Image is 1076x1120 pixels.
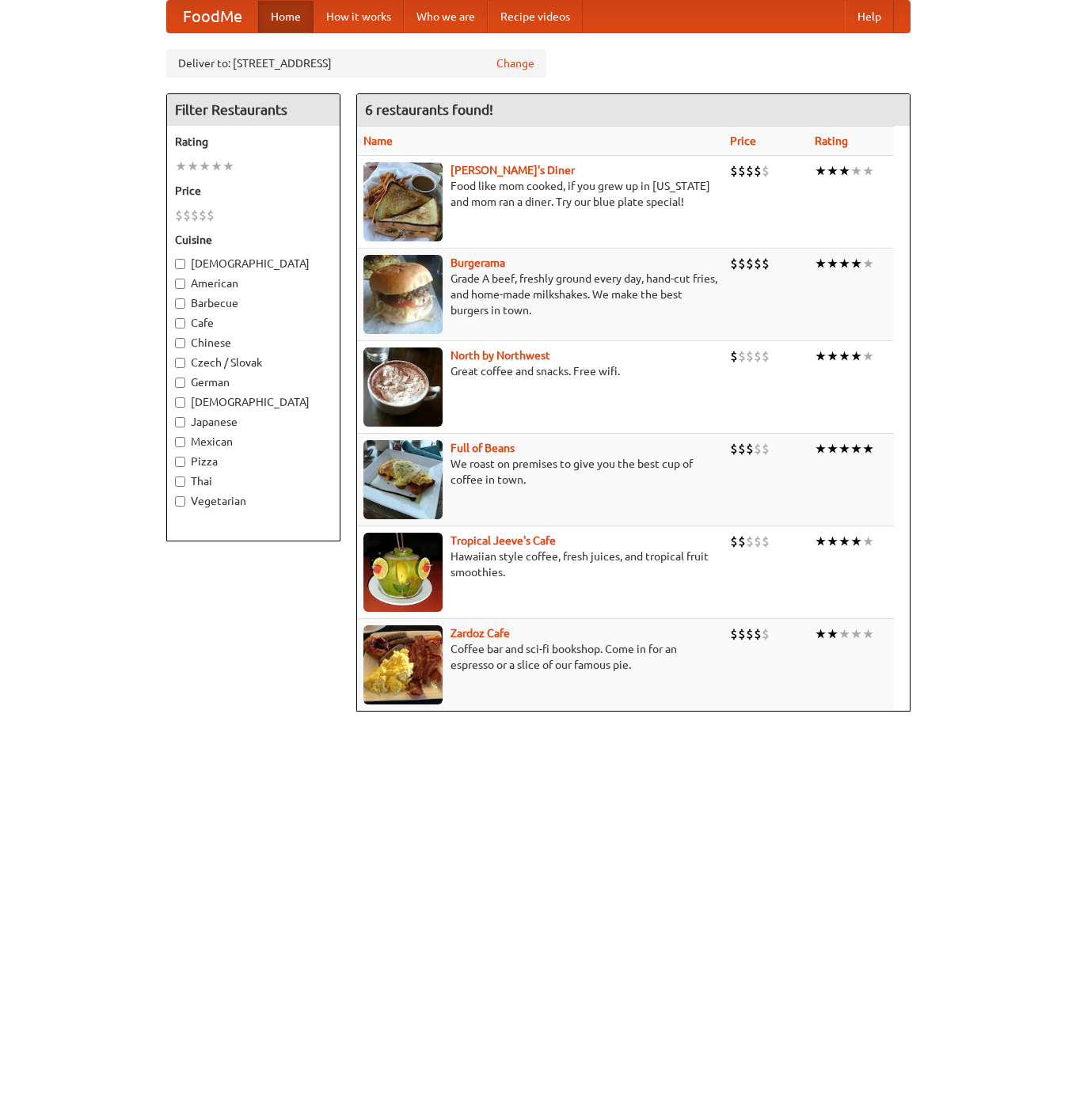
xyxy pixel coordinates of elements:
[730,347,738,365] li: $
[730,255,738,272] li: $
[363,625,443,704] img: zardoz.jpg
[827,625,838,643] li: ★
[175,183,332,199] h5: Price
[730,162,738,180] li: $
[827,162,838,180] li: ★
[175,295,332,311] label: Barbecue
[827,440,838,457] li: ★
[746,440,754,457] li: $
[175,417,185,427] input: Japanese
[738,255,746,272] li: $
[199,207,207,224] li: $
[862,625,874,643] li: ★
[451,627,510,640] a: Zardoz Cafe
[738,347,746,365] li: $
[451,442,515,454] a: Full of Beans
[175,207,183,224] li: $
[754,440,762,457] li: $
[175,298,185,309] input: Barbecue
[167,1,258,32] a: FoodMe
[175,414,332,430] label: Japanese
[363,440,443,519] img: beans.jpg
[838,625,850,643] li: ★
[175,454,332,469] label: Pizza
[862,347,874,365] li: ★
[166,49,546,78] div: Deliver to: [STREET_ADDRESS]
[815,162,827,180] li: ★
[175,397,185,408] input: [DEMOGRAPHIC_DATA]
[363,347,443,427] img: north.jpg
[496,55,534,71] a: Change
[175,279,185,289] input: American
[365,102,493,117] ng-pluralize: 6 restaurants found!
[258,1,314,32] a: Home
[175,476,185,487] input: Thai
[175,335,332,351] label: Chinese
[363,456,717,488] p: We roast on premises to give you the best cup of coffee in town.
[738,440,746,457] li: $
[838,440,850,457] li: ★
[175,374,332,390] label: German
[730,625,738,643] li: $
[730,533,738,550] li: $
[187,158,199,175] li: ★
[363,255,443,334] img: burgerama.jpg
[815,625,827,643] li: ★
[175,355,332,370] label: Czech / Slovak
[175,232,332,248] h5: Cuisine
[451,534,556,547] b: Tropical Jeeve's Cafe
[363,641,717,673] p: Coffee bar and sci-fi bookshop. Come in for an espresso or a slice of our famous pie.
[451,164,575,177] a: [PERSON_NAME]'s Diner
[404,1,488,32] a: Who we are
[762,440,770,457] li: $
[175,358,185,368] input: Czech / Slovak
[730,135,756,147] a: Price
[175,457,185,467] input: Pizza
[451,256,505,269] a: Burgerama
[488,1,583,32] a: Recipe videos
[363,178,717,210] p: Food like mom cooked, if you grew up in [US_STATE] and mom ran a diner. Try our blue plate special!
[363,162,443,241] img: sallys.jpg
[746,255,754,272] li: $
[175,394,332,410] label: [DEMOGRAPHIC_DATA]
[746,162,754,180] li: $
[175,378,185,388] input: German
[838,162,850,180] li: ★
[363,135,393,147] a: Name
[191,207,199,224] li: $
[754,255,762,272] li: $
[762,347,770,365] li: $
[762,533,770,550] li: $
[363,533,443,612] img: jeeves.jpg
[363,549,717,580] p: Hawaiian style coffee, fresh juices, and tropical fruit smoothies.
[738,162,746,180] li: $
[815,533,827,550] li: ★
[175,437,185,447] input: Mexican
[838,533,850,550] li: ★
[363,363,717,379] p: Great coffee and snacks. Free wifi.
[850,440,862,457] li: ★
[815,440,827,457] li: ★
[815,255,827,272] li: ★
[754,347,762,365] li: $
[175,275,332,291] label: American
[815,135,848,147] a: Rating
[838,347,850,365] li: ★
[862,440,874,457] li: ★
[167,94,340,126] h4: Filter Restaurants
[862,162,874,180] li: ★
[451,349,550,362] a: North by Northwest
[207,207,215,224] li: $
[850,625,862,643] li: ★
[175,315,332,331] label: Cafe
[175,338,185,348] input: Chinese
[862,255,874,272] li: ★
[845,1,894,32] a: Help
[175,318,185,328] input: Cafe
[762,255,770,272] li: $
[175,496,185,507] input: Vegetarian
[850,347,862,365] li: ★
